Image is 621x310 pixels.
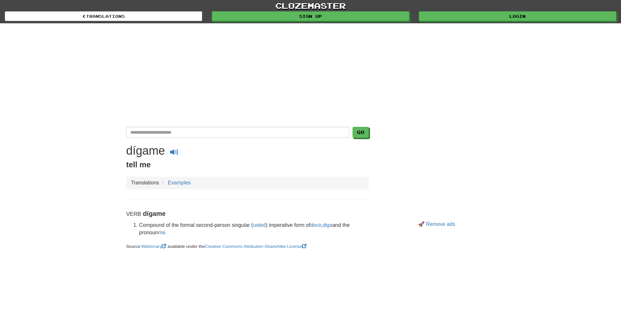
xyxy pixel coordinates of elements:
[310,222,321,228] a: decir
[126,127,349,138] input: Translate Spanish-English
[126,160,151,169] span: tell me
[353,127,369,138] button: Go
[131,179,159,187] li: Translations
[167,147,182,159] button: Play audio dígame
[126,144,165,157] h1: dígame
[378,127,495,217] iframe: Advertisement
[139,222,369,237] li: Compound of the formal second-person singular ( ) imperative form of , and the pronoun .
[126,30,495,120] iframe: Advertisement
[126,244,307,249] small: Source: available under the
[141,244,168,249] a: Wiktionary
[419,11,616,21] a: Login
[418,221,455,227] a: 🚀 Remove ads
[158,230,165,235] a: me
[205,244,307,249] a: Creative Commons Attribution-ShareAlike License
[168,180,191,185] a: Examples
[5,11,202,21] a: Translations
[253,222,266,228] a: usted
[126,211,141,217] small: Verb
[212,11,409,21] a: Sign up
[143,210,166,217] strong: dígame
[322,222,332,228] a: diga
